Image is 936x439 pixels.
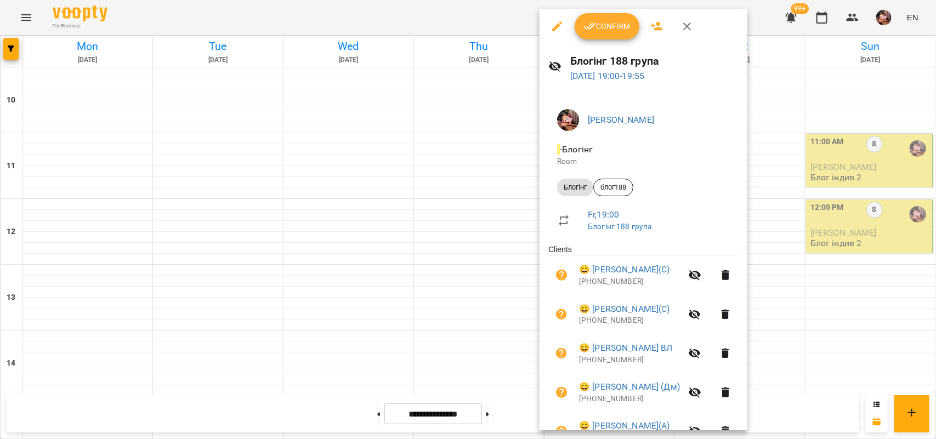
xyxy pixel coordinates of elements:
p: [PHONE_NUMBER] [579,276,682,287]
button: Confirm [575,13,639,39]
a: [DATE] 19:00-19:55 [570,71,645,81]
button: Unpaid. Bill the attendance? [548,301,575,328]
a: 😀 [PERSON_NAME] (Дм) [579,380,680,394]
a: 😀 [PERSON_NAME](С) [579,263,670,276]
div: блог188 [593,179,633,196]
p: [PHONE_NUMBER] [579,315,682,326]
img: 2a048b25d2e557de8b1a299ceab23d88.jpg [557,109,579,131]
p: [PHONE_NUMBER] [579,394,682,404]
span: - Блогінг [557,144,595,155]
span: блог188 [594,183,633,192]
a: [PERSON_NAME] [588,115,654,125]
a: 😀 [PERSON_NAME](А) [579,419,670,432]
a: 😀 [PERSON_NAME] ВЛ [579,341,673,355]
button: Unpaid. Bill the attendance? [548,340,575,367]
p: [PHONE_NUMBER] [579,355,682,366]
button: Unpaid. Bill the attendance? [548,379,575,406]
a: 😀 [PERSON_NAME](С) [579,303,670,316]
p: Room [557,156,730,167]
button: Unpaid. Bill the attendance? [548,262,575,288]
h6: Блогінг 188 група [570,53,739,70]
a: Блогінг 188 група [588,222,652,231]
span: Confirm [583,20,631,33]
span: Блогінг [557,183,593,192]
a: Fr , 19:00 [588,209,619,220]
